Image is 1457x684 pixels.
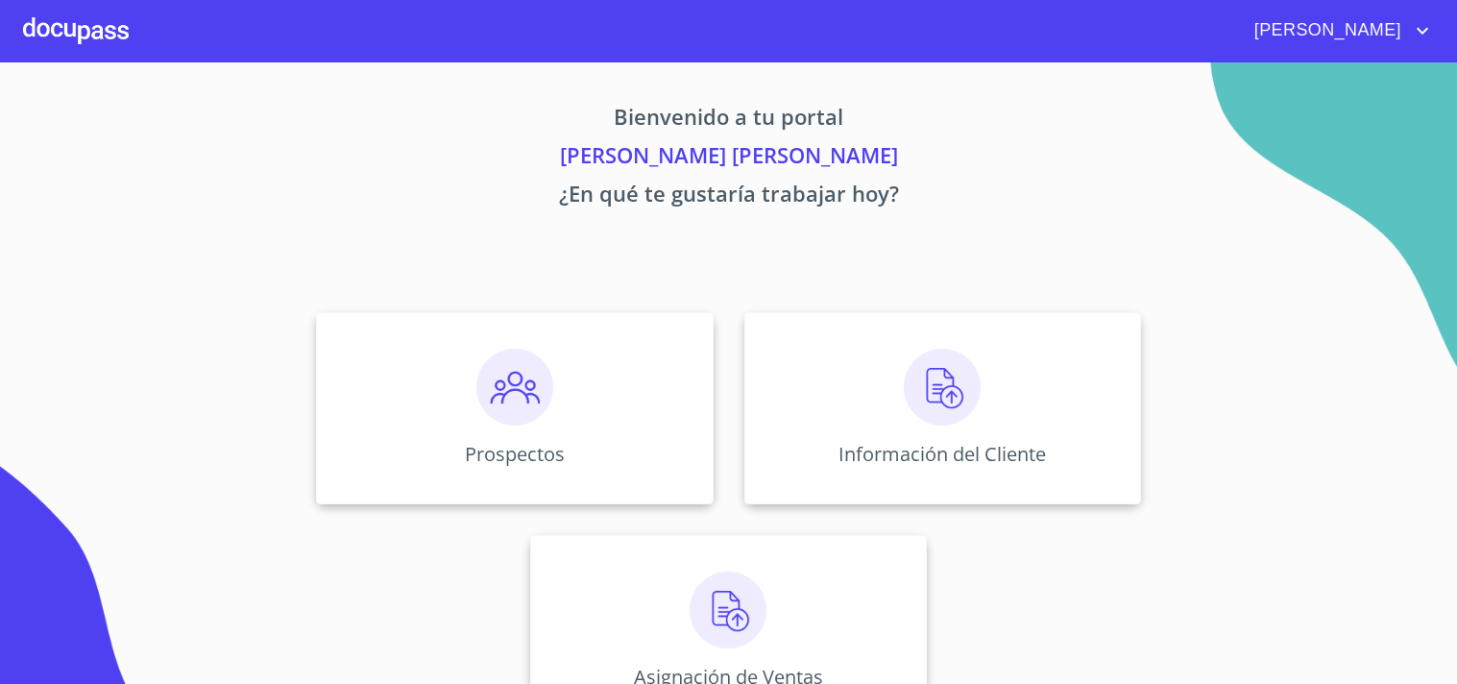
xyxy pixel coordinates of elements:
[137,178,1321,216] p: ¿En qué te gustaría trabajar hoy?
[690,572,766,648] img: carga.png
[465,441,565,467] p: Prospectos
[476,349,553,426] img: prospectos.png
[137,139,1321,178] p: [PERSON_NAME] [PERSON_NAME]
[1240,15,1411,46] span: [PERSON_NAME]
[137,101,1321,139] p: Bienvenido a tu portal
[904,349,981,426] img: carga.png
[838,441,1046,467] p: Información del Cliente
[1240,15,1434,46] button: account of current user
